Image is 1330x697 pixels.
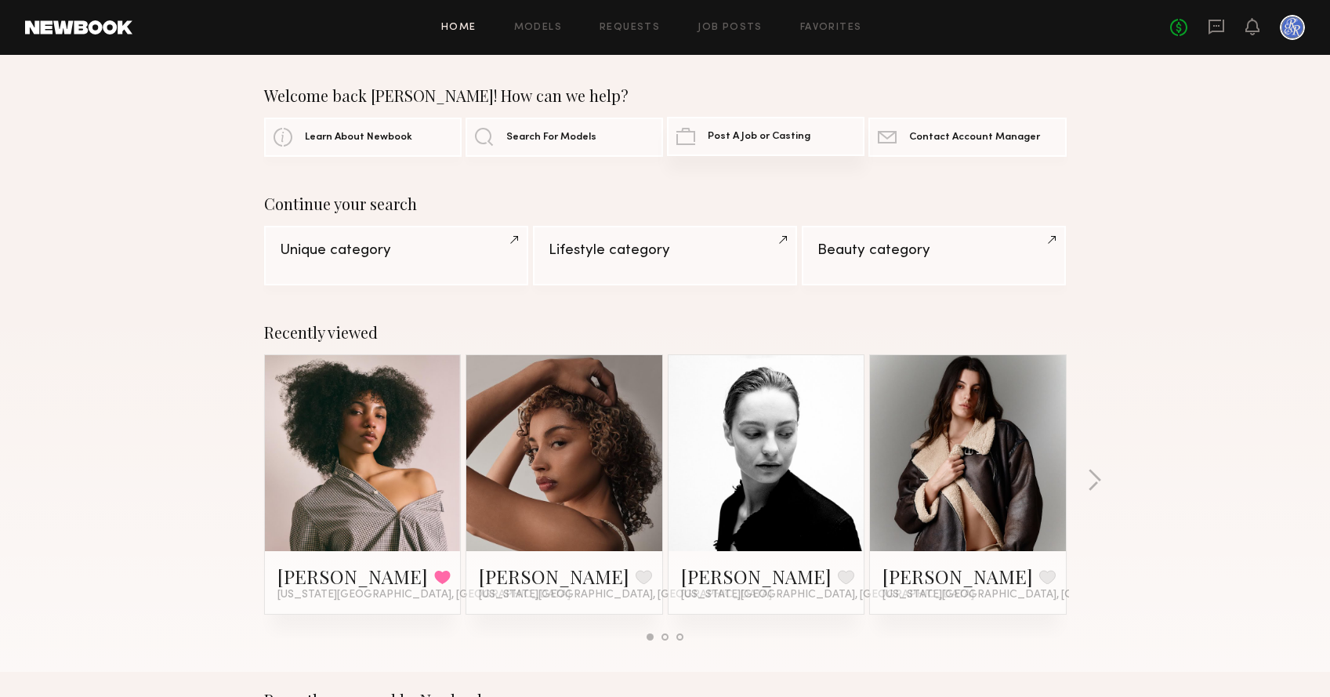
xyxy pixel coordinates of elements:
[708,132,810,142] span: Post A Job or Casting
[600,23,660,33] a: Requests
[800,23,862,33] a: Favorites
[681,589,974,601] span: [US_STATE][GEOGRAPHIC_DATA], [GEOGRAPHIC_DATA]
[277,589,571,601] span: [US_STATE][GEOGRAPHIC_DATA], [GEOGRAPHIC_DATA]
[882,564,1033,589] a: [PERSON_NAME]
[264,226,528,285] a: Unique category
[549,243,781,258] div: Lifestyle category
[698,23,763,33] a: Job Posts
[466,118,663,157] a: Search For Models
[441,23,477,33] a: Home
[264,86,1067,105] div: Welcome back [PERSON_NAME]! How can we help?
[667,117,864,156] a: Post A Job or Casting
[264,194,1067,213] div: Continue your search
[909,133,1040,143] span: Contact Account Manager
[479,589,772,601] span: [US_STATE][GEOGRAPHIC_DATA], [GEOGRAPHIC_DATA]
[506,133,596,143] span: Search For Models
[514,23,562,33] a: Models
[868,118,1066,157] a: Contact Account Manager
[681,564,832,589] a: [PERSON_NAME]
[533,226,797,285] a: Lifestyle category
[479,564,629,589] a: [PERSON_NAME]
[305,133,412,143] span: Learn About Newbook
[280,243,513,258] div: Unique category
[882,589,1176,601] span: [US_STATE][GEOGRAPHIC_DATA], [GEOGRAPHIC_DATA]
[802,226,1066,285] a: Beauty category
[277,564,428,589] a: [PERSON_NAME]
[264,323,1067,342] div: Recently viewed
[817,243,1050,258] div: Beauty category
[264,118,462,157] a: Learn About Newbook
